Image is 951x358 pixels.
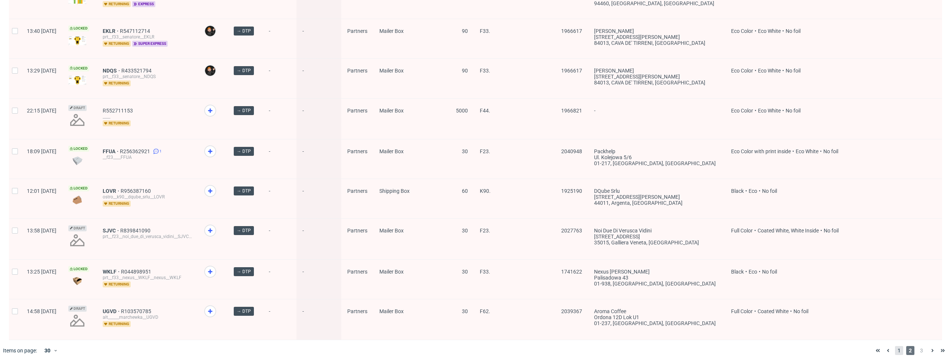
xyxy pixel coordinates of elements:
span: 1 [895,346,903,355]
span: 1966617 [561,68,582,74]
div: [PERSON_NAME] [594,68,719,74]
span: - [302,28,335,49]
span: super express [132,41,168,47]
span: R044898951 [121,269,153,275]
span: 1966821 [561,108,582,114]
div: Aroma Coffee [594,308,719,314]
span: 12:01 [DATE] [27,188,56,194]
span: • [819,228,824,234]
span: → DTP [237,188,251,194]
div: 35015, Galliera Veneta , [GEOGRAPHIC_DATA] [594,240,719,246]
span: • [753,228,758,234]
span: F23. [480,148,490,154]
span: Draft [68,225,87,231]
span: No foil [793,308,808,314]
div: prt__f33__nexus__WKLF__nexus__WKLF [103,275,192,281]
img: data [68,75,86,85]
img: Dominik Grosicki [205,65,215,76]
span: Locked [68,146,89,152]
a: R552711153 [103,108,134,114]
span: 2 [906,346,914,355]
span: Mailer Box [379,68,404,74]
span: WKLF [103,269,121,275]
span: → DTP [237,268,251,275]
span: • [753,28,758,34]
span: 1925190 [561,188,582,194]
span: Eco White [796,148,818,154]
span: • [781,108,786,114]
span: Locked [68,25,89,31]
span: 13:40 [DATE] [27,28,56,34]
span: Eco White [758,28,781,34]
img: Dominik Grosicki [205,26,215,36]
span: Locked [68,266,89,272]
span: 13:58 [DATE] [27,228,56,234]
a: FFUA [103,148,120,154]
span: 5000 [456,108,468,114]
span: returning [103,321,131,327]
div: [PERSON_NAME] [594,28,719,34]
span: 60 [462,188,468,194]
span: No foil [762,188,777,194]
span: returning [103,281,131,287]
span: Eco Color [731,68,753,74]
span: Partners [347,308,367,314]
span: - [269,269,290,290]
a: UGVD [103,308,121,314]
span: - [594,108,719,130]
div: Noi due di Verusca Vidini [594,228,719,234]
span: Full Color [731,308,753,314]
span: No foil [786,28,801,34]
span: 30 [462,228,468,234]
img: data [68,36,86,45]
span: 18:09 [DATE] [27,148,56,154]
span: Partners [347,148,367,154]
span: R839841090 [120,228,152,234]
img: no_design.png [68,231,86,249]
a: NDQS [103,68,121,74]
span: Coated White [758,308,789,314]
div: Palisadowa 43 [594,275,719,281]
span: Items on page: [3,347,37,354]
span: - [302,308,335,331]
span: Coated White, White Inside [758,228,819,234]
span: 1741622 [561,269,582,275]
span: - [269,28,290,49]
span: - [302,269,335,290]
span: K90. [480,188,491,194]
a: R256362921 [120,148,152,154]
span: Mailer Box [379,228,404,234]
span: Partners [347,108,367,114]
div: 01-237, [GEOGRAPHIC_DATA] , [GEOGRAPHIC_DATA] [594,320,719,326]
span: 2027763 [561,228,582,234]
span: → DTP [237,148,251,155]
span: - [269,188,290,209]
div: 84013, CAVA DE' TIRRENI , [GEOGRAPHIC_DATA] [594,80,719,86]
span: Locked [68,185,89,191]
span: 2039367 [561,308,582,314]
span: Eco [749,188,757,194]
span: F33. [480,269,490,275]
span: Partners [347,28,367,34]
span: Full Color [731,228,753,234]
span: Draft [68,306,87,312]
span: F44. [480,108,490,114]
span: - [302,108,335,130]
a: EKLR [103,28,120,34]
span: F62. [480,308,490,314]
div: [STREET_ADDRESS][PERSON_NAME] [594,194,719,200]
span: • [781,28,786,34]
span: returning [103,201,131,207]
span: 3 [917,346,926,355]
span: • [781,68,786,74]
a: R103570785 [121,308,153,314]
span: Partners [347,68,367,74]
div: ul. Kolejowa 5/6 [594,154,719,160]
div: 30 [40,345,53,356]
a: R433521794 [121,68,153,74]
span: Eco [749,269,757,275]
span: - [302,68,335,89]
span: 22:15 [DATE] [27,108,56,114]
